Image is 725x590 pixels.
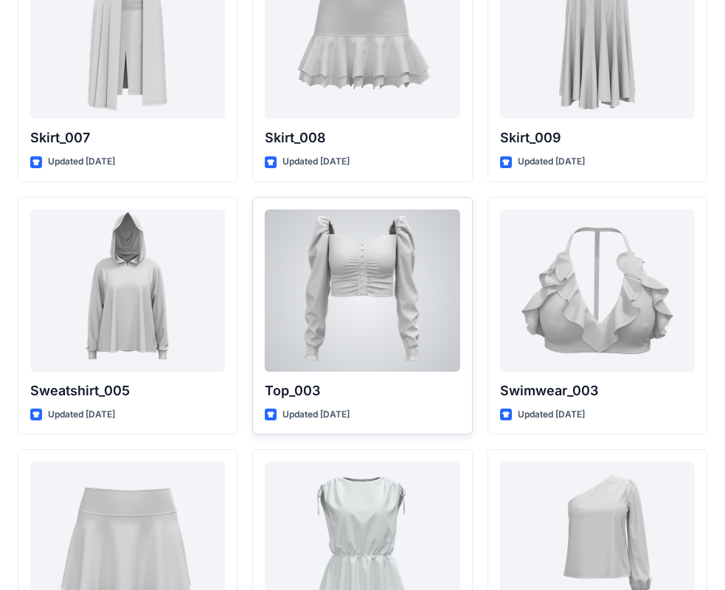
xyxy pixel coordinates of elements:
p: Sweatshirt_005 [30,381,225,401]
p: Updated [DATE] [282,154,350,170]
p: Updated [DATE] [518,154,585,170]
a: Top_003 [265,209,459,372]
p: Skirt_009 [500,128,695,148]
p: Skirt_007 [30,128,225,148]
p: Updated [DATE] [48,407,115,423]
p: Updated [DATE] [282,407,350,423]
a: Swimwear_003 [500,209,695,372]
p: Swimwear_003 [500,381,695,401]
p: Updated [DATE] [518,407,585,423]
p: Top_003 [265,381,459,401]
a: Sweatshirt_005 [30,209,225,372]
p: Skirt_008 [265,128,459,148]
p: Updated [DATE] [48,154,115,170]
